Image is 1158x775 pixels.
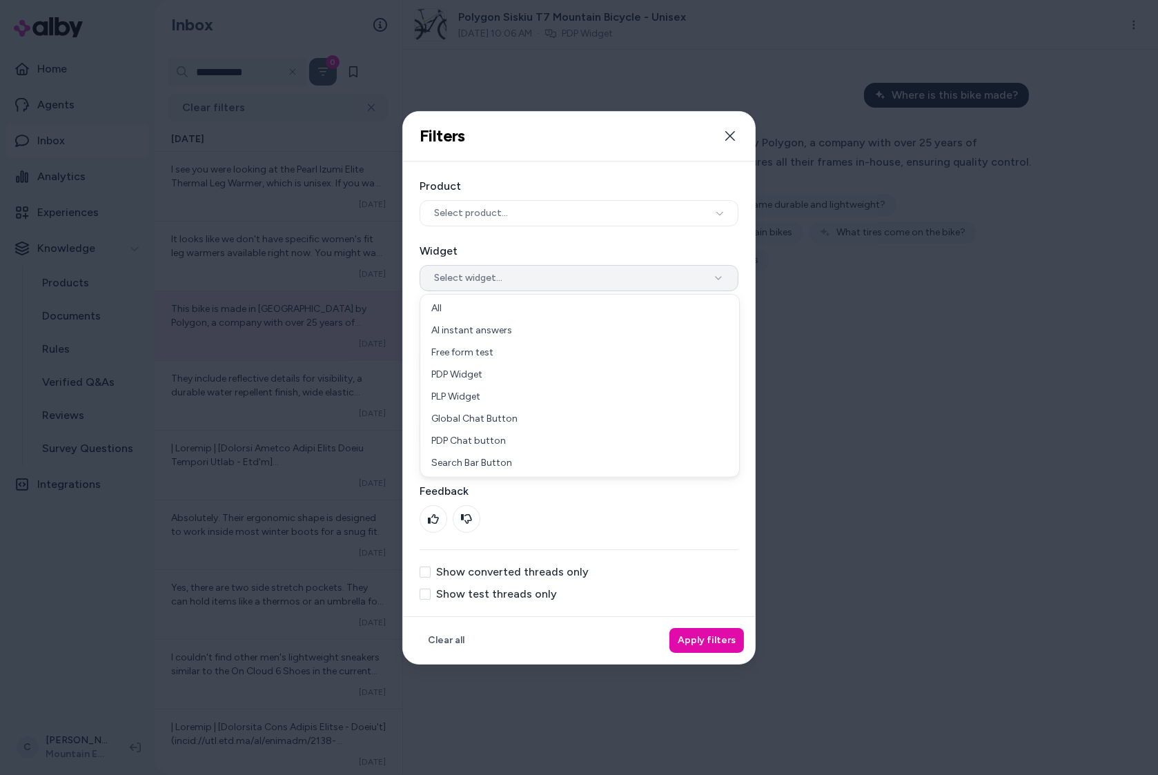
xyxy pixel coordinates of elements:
span: Free form test [431,346,493,360]
label: Feedback [420,483,738,500]
button: Clear all [420,628,473,653]
label: Show test threads only [436,589,557,600]
span: Select product... [434,206,508,220]
button: Apply filters [669,628,744,653]
label: Show converted threads only [436,567,589,578]
span: All [431,302,442,315]
span: PLP Widget [431,390,480,404]
span: AI instant answers [431,324,512,337]
span: Global Chat Button [431,412,518,426]
span: PDP Widget [431,368,482,382]
span: Search Bar Button [431,456,512,470]
label: Product [420,178,738,195]
label: Widget [420,243,738,259]
span: PDP Chat button [431,434,506,448]
h2: Filters [420,126,465,146]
